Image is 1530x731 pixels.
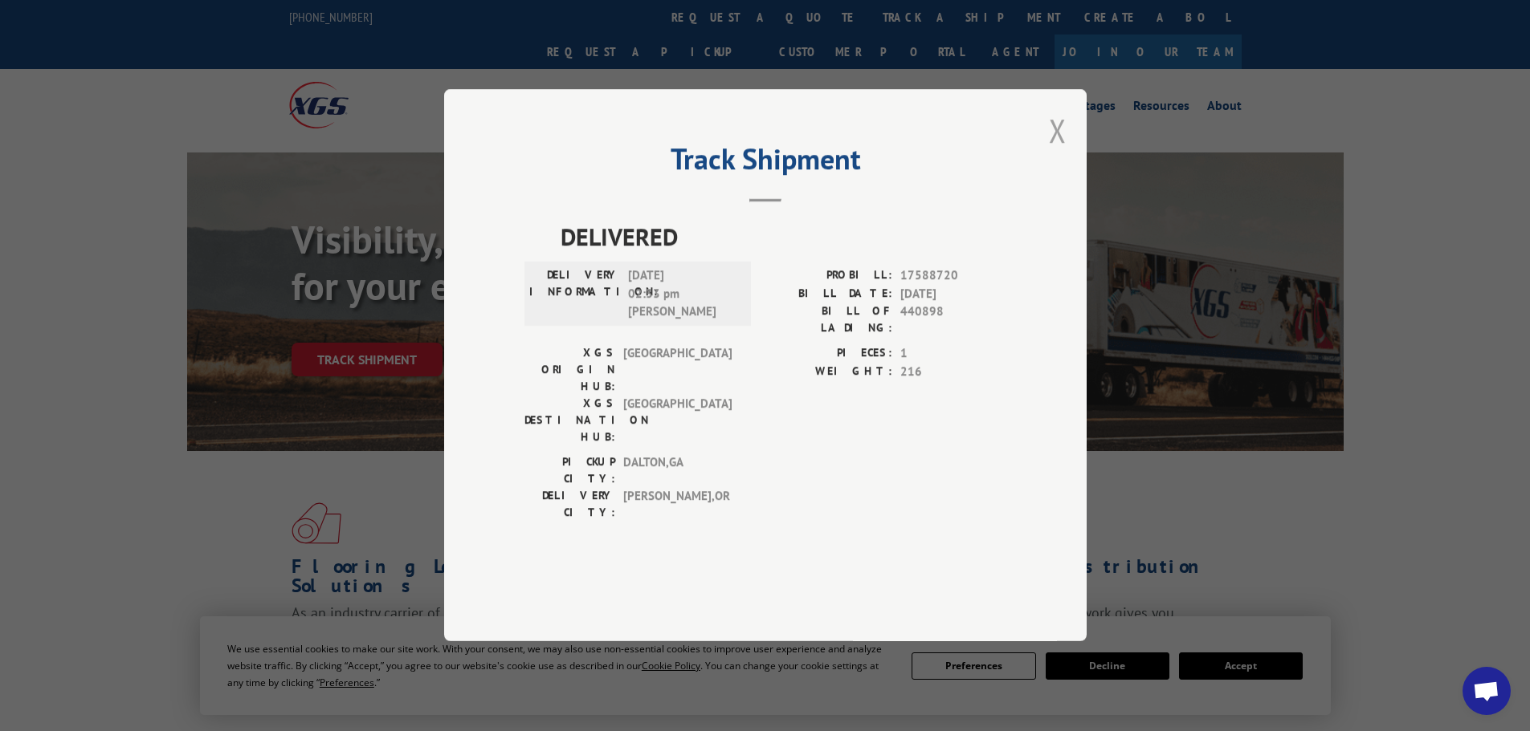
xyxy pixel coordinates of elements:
[561,219,1006,255] span: DELIVERED
[524,148,1006,178] h2: Track Shipment
[900,363,1006,381] span: 216
[628,267,736,322] span: [DATE] 02:33 pm [PERSON_NAME]
[623,345,732,396] span: [GEOGRAPHIC_DATA]
[900,303,1006,337] span: 440898
[524,454,615,488] label: PICKUP CITY:
[623,396,732,446] span: [GEOGRAPHIC_DATA]
[524,396,615,446] label: XGS DESTINATION HUB:
[623,454,732,488] span: DALTON , GA
[765,363,892,381] label: WEIGHT:
[529,267,620,322] label: DELIVERY INFORMATION:
[623,488,732,522] span: [PERSON_NAME] , OR
[1049,109,1067,152] button: Close modal
[1463,667,1511,715] div: Open chat
[900,285,1006,303] span: [DATE]
[765,285,892,303] label: BILL DATE:
[765,345,892,363] label: PIECES:
[765,267,892,286] label: PROBILL:
[765,303,892,337] label: BILL OF LADING:
[900,345,1006,363] span: 1
[900,267,1006,286] span: 17588720
[524,488,615,522] label: DELIVERY CITY:
[524,345,615,396] label: XGS ORIGIN HUB:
